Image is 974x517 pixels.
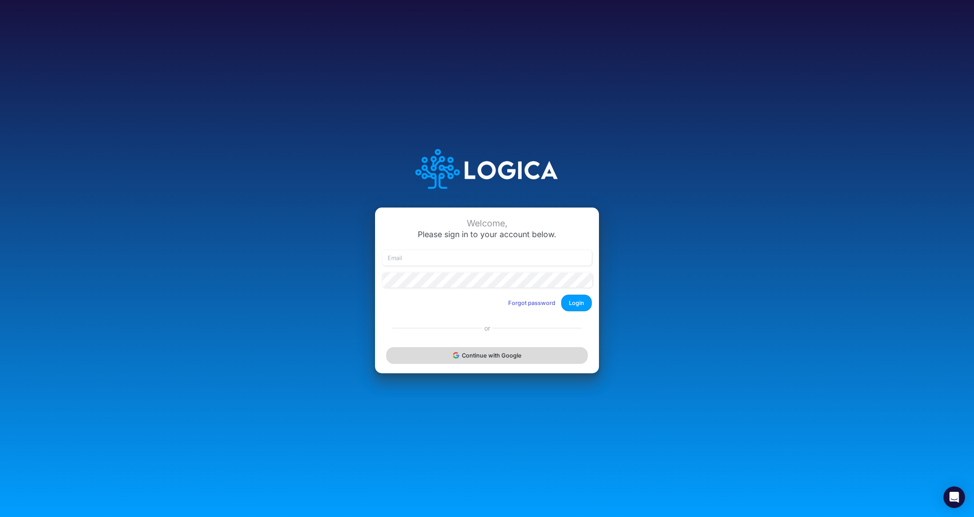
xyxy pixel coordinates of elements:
[382,250,592,265] input: Email
[561,295,592,311] button: Login
[386,347,588,364] button: Continue with Google
[502,296,561,310] button: Forgot password
[418,230,556,239] span: Please sign in to your account below.
[382,218,592,229] div: Welcome,
[943,486,965,508] div: Open Intercom Messenger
